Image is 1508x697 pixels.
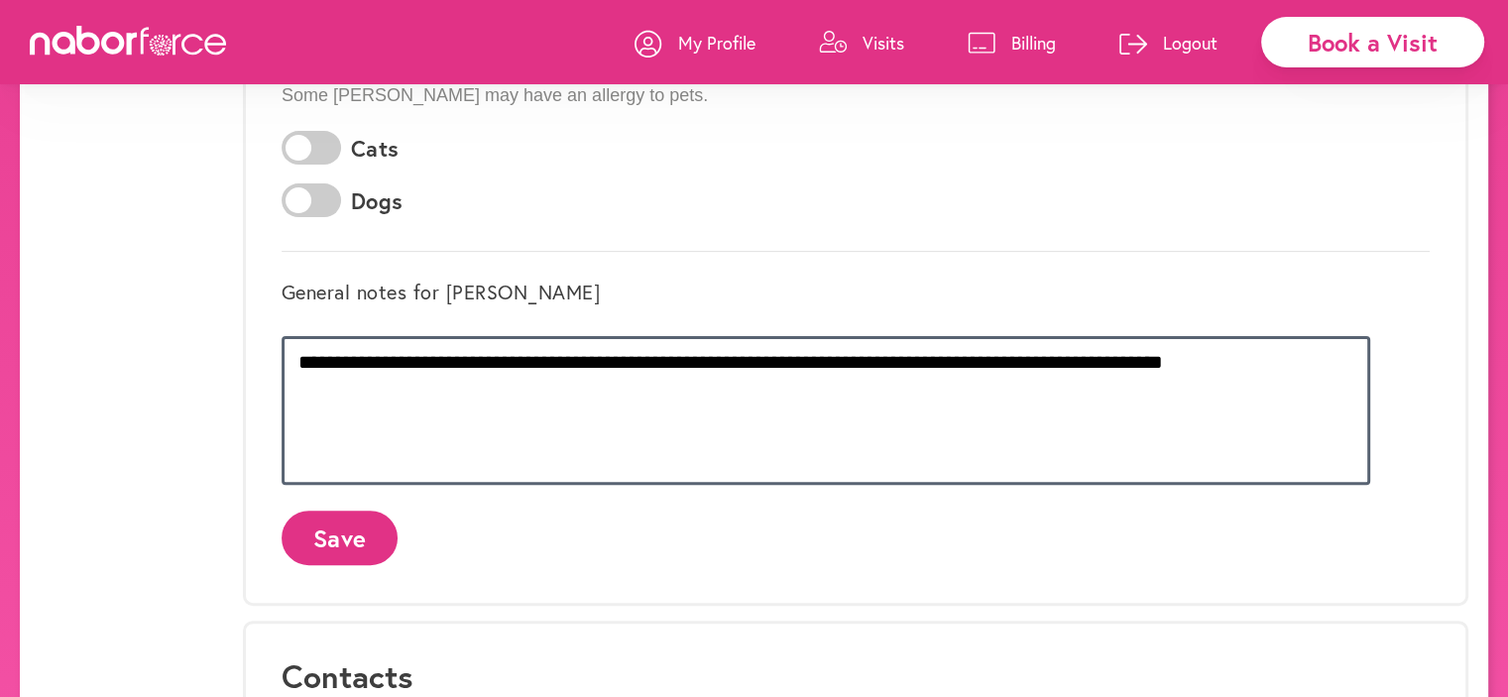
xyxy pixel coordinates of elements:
[282,657,1430,695] h3: Contacts
[282,281,601,304] label: General notes for [PERSON_NAME]
[1163,31,1218,55] p: Logout
[1011,31,1056,55] p: Billing
[968,13,1056,72] a: Billing
[863,31,904,55] p: Visits
[1261,17,1484,67] div: Book a Visit
[282,511,398,565] button: Save
[678,31,755,55] p: My Profile
[282,85,1430,107] p: Some [PERSON_NAME] may have an allergy to pets.
[351,188,404,214] label: Dogs
[351,136,400,162] label: Cats
[819,13,904,72] a: Visits
[635,13,755,72] a: My Profile
[1119,13,1218,72] a: Logout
